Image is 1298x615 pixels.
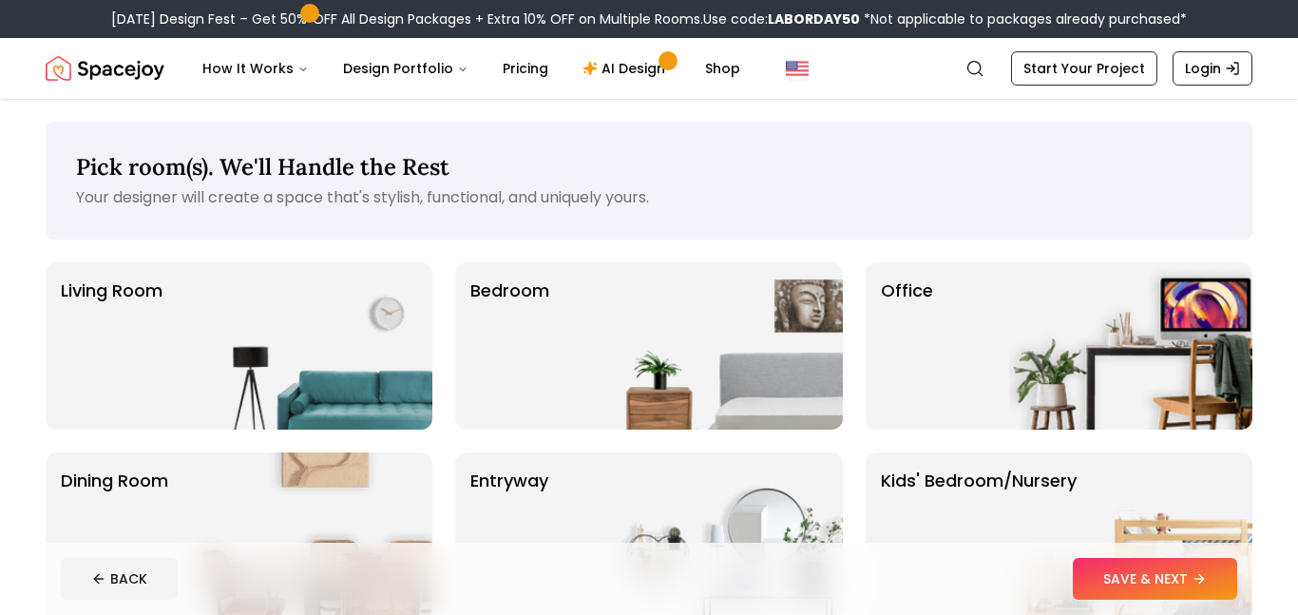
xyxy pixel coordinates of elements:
[111,10,1187,29] div: [DATE] Design Fest – Get 50% OFF All Design Packages + Extra 10% OFF on Multiple Rooms.
[703,10,860,29] span: Use code:
[470,468,548,605] p: entryway
[61,278,162,414] p: Living Room
[487,49,563,87] a: Pricing
[328,49,484,87] button: Design Portfolio
[46,49,164,87] img: Spacejoy Logo
[187,49,755,87] nav: Main
[76,186,1222,209] p: Your designer will create a space that's stylish, functional, and uniquely yours.
[1011,51,1157,86] a: Start Your Project
[61,558,178,600] button: BACK
[1073,558,1237,600] button: SAVE & NEXT
[46,38,1252,99] nav: Global
[768,10,860,29] b: LABORDAY50
[46,49,164,87] a: Spacejoy
[76,152,449,182] span: Pick room(s). We'll Handle the Rest
[470,278,549,414] p: Bedroom
[1173,51,1252,86] a: Login
[690,49,755,87] a: Shop
[786,57,809,80] img: United States
[881,278,933,414] p: Office
[567,49,686,87] a: AI Design
[600,262,843,430] img: Bedroom
[189,262,432,430] img: Living Room
[881,468,1077,605] p: Kids' Bedroom/Nursery
[1009,262,1252,430] img: Office
[187,49,324,87] button: How It Works
[860,10,1187,29] span: *Not applicable to packages already purchased*
[61,468,168,605] p: Dining Room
